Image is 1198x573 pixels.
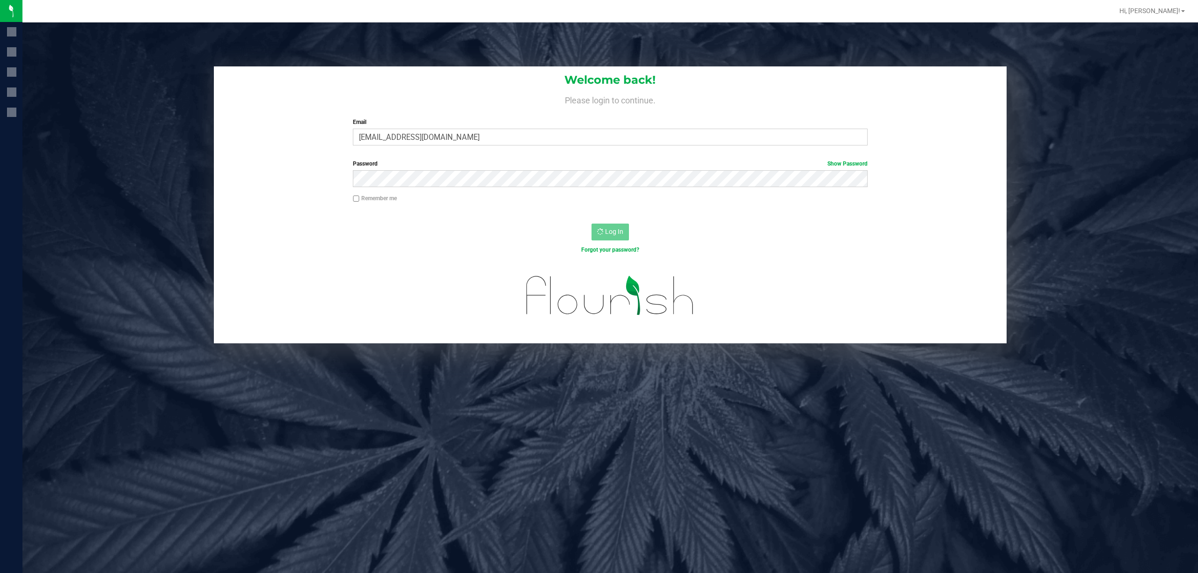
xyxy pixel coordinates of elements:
label: Email [353,118,868,126]
button: Log In [592,224,629,240]
label: Remember me [353,194,397,203]
span: Password [353,160,378,167]
img: flourish_logo.svg [511,264,709,327]
a: Show Password [827,160,868,167]
span: Log In [605,228,623,235]
input: Remember me [353,196,359,202]
h4: Please login to continue. [214,94,1007,105]
h1: Welcome back! [214,74,1007,86]
a: Forgot your password? [581,247,639,253]
span: Hi, [PERSON_NAME]! [1119,7,1180,15]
